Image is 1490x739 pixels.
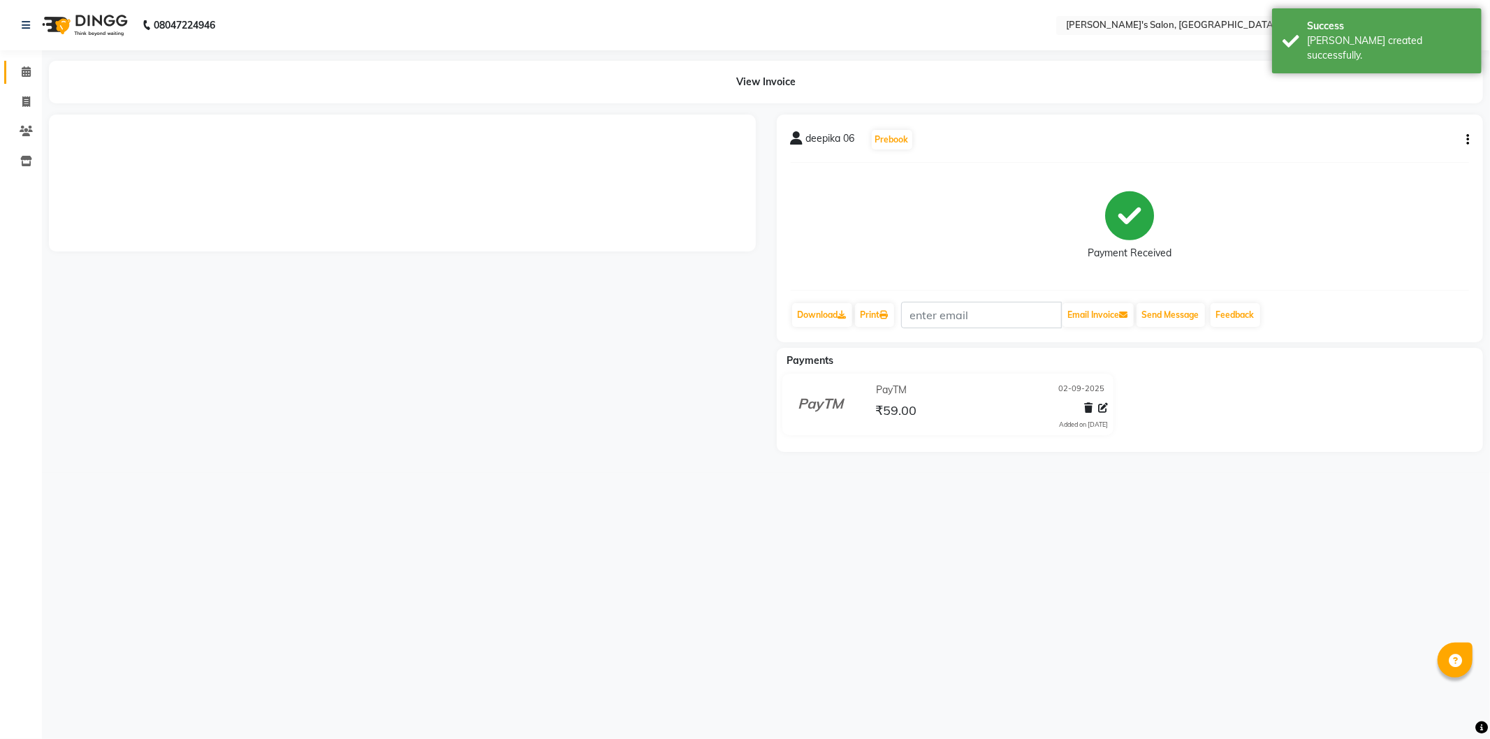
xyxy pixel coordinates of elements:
input: enter email [901,302,1062,328]
button: Send Message [1137,303,1205,327]
button: Email Invoice [1062,303,1134,327]
div: Added on [DATE] [1059,420,1108,430]
div: Bill created successfully. [1307,34,1471,63]
a: Print [855,303,894,327]
a: Download [792,303,852,327]
span: deepika 06 [806,131,855,151]
div: Success [1307,19,1471,34]
span: 02-09-2025 [1058,383,1104,397]
button: Prebook [872,130,912,149]
b: 08047224946 [154,6,215,45]
div: Payment Received [1088,247,1171,261]
span: Payments [787,354,834,367]
span: PayTM [877,383,907,397]
div: View Invoice [49,61,1483,103]
a: Feedback [1211,303,1260,327]
span: ₹59.00 [876,402,917,422]
img: logo [36,6,131,45]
